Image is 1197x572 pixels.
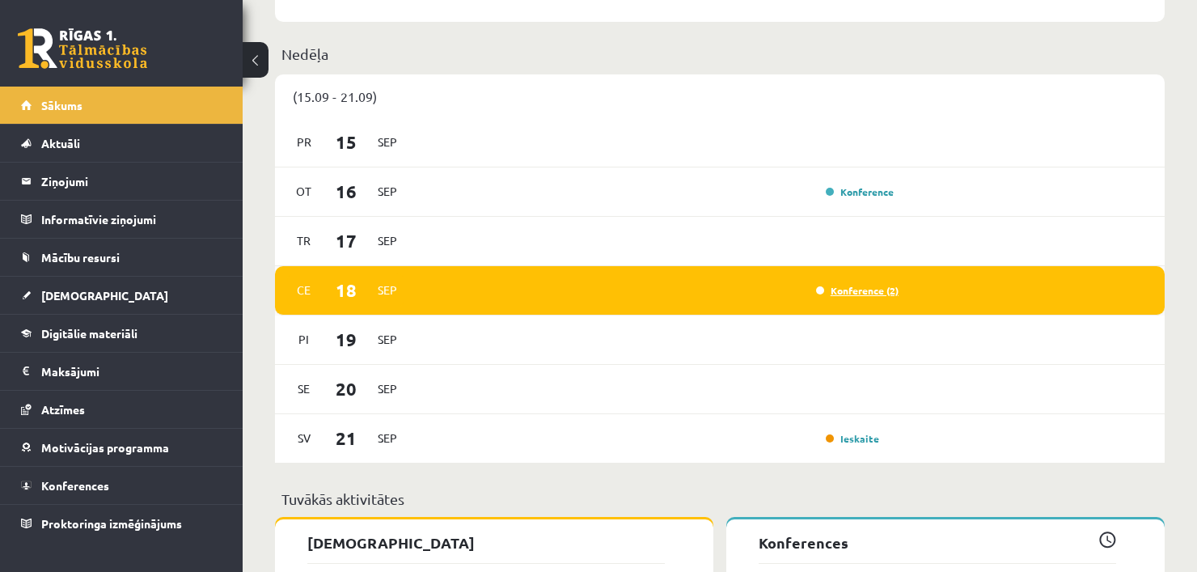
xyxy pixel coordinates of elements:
[281,488,1158,510] p: Tuvākās aktivitātes
[826,185,894,198] a: Konference
[321,326,371,353] span: 19
[21,277,222,314] a: [DEMOGRAPHIC_DATA]
[287,179,321,204] span: Ot
[287,278,321,303] span: Ce
[275,74,1165,118] div: (15.09 - 21.09)
[21,315,222,352] a: Digitālie materiāli
[321,227,371,254] span: 17
[41,402,85,417] span: Atzīmes
[816,284,899,297] a: Konference (2)
[21,505,222,542] a: Proktoringa izmēģinājums
[370,129,404,155] span: Sep
[321,129,371,155] span: 15
[370,426,404,451] span: Sep
[759,532,1116,553] p: Konferences
[41,163,222,200] legend: Ziņojumi
[41,440,169,455] span: Motivācijas programma
[287,228,321,253] span: Tr
[21,163,222,200] a: Ziņojumi
[41,326,137,341] span: Digitālie materiāli
[21,429,222,466] a: Motivācijas programma
[321,277,371,303] span: 18
[41,478,109,493] span: Konferences
[321,178,371,205] span: 16
[287,129,321,155] span: Pr
[21,353,222,390] a: Maksājumi
[41,288,168,303] span: [DEMOGRAPHIC_DATA]
[307,532,665,553] p: [DEMOGRAPHIC_DATA]
[21,391,222,428] a: Atzīmes
[41,136,80,150] span: Aktuāli
[41,201,222,238] legend: Informatīvie ziņojumi
[21,239,222,276] a: Mācību resursi
[287,327,321,352] span: Pi
[287,426,321,451] span: Sv
[41,98,82,112] span: Sākums
[21,87,222,124] a: Sākums
[21,201,222,238] a: Informatīvie ziņojumi
[370,179,404,204] span: Sep
[41,250,120,265] span: Mācību resursi
[370,376,404,401] span: Sep
[41,353,222,390] legend: Maksājumi
[826,432,879,445] a: Ieskaite
[21,467,222,504] a: Konferences
[321,425,371,451] span: 21
[41,516,182,531] span: Proktoringa izmēģinājums
[370,278,404,303] span: Sep
[18,28,147,69] a: Rīgas 1. Tālmācības vidusskola
[21,125,222,162] a: Aktuāli
[321,375,371,402] span: 20
[370,228,404,253] span: Sep
[287,376,321,401] span: Se
[370,327,404,352] span: Sep
[281,43,1158,65] p: Nedēļa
